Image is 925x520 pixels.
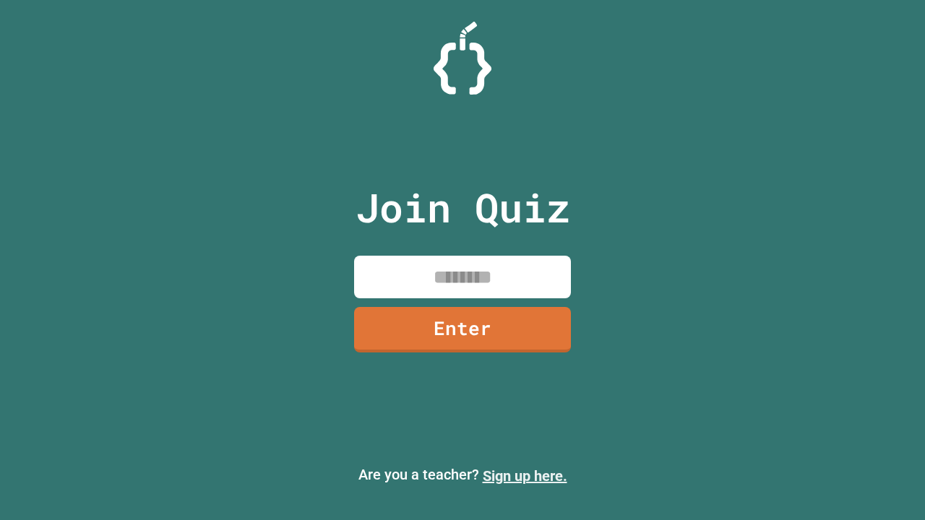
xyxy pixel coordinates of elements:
img: Logo.svg [434,22,491,95]
iframe: chat widget [864,462,911,506]
p: Join Quiz [356,178,570,238]
iframe: chat widget [805,399,911,461]
a: Sign up here. [483,467,567,485]
p: Are you a teacher? [12,464,913,487]
a: Enter [354,307,571,352]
